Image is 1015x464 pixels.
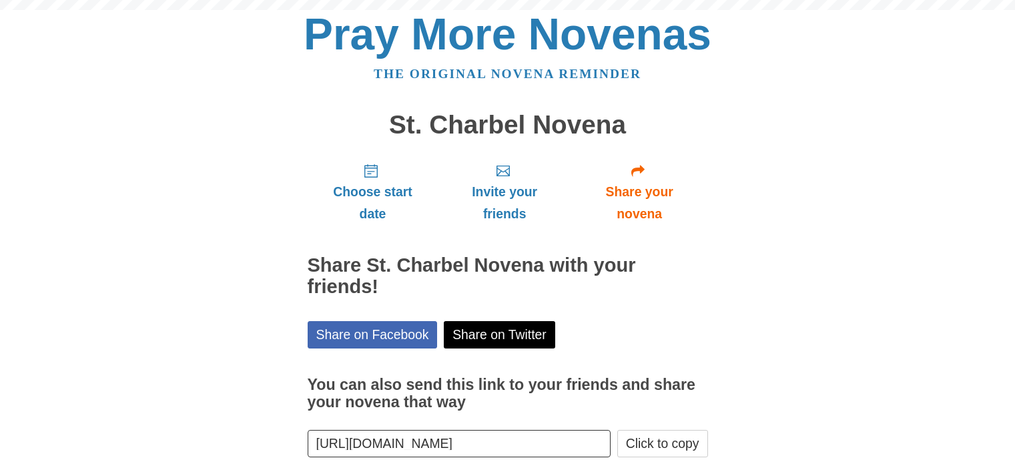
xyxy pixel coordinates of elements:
a: Share on Facebook [308,321,438,349]
h1: St. Charbel Novena [308,111,708,140]
span: Choose start date [321,181,425,225]
a: Share your novena [571,152,708,232]
a: Pray More Novenas [304,9,711,59]
button: Click to copy [617,430,708,457]
h2: Share St. Charbel Novena with your friends! [308,255,708,298]
h3: You can also send this link to your friends and share your novena that way [308,377,708,411]
span: Share your novena [585,181,695,225]
a: The original novena reminder [374,67,641,81]
a: Invite your friends [438,152,571,232]
a: Choose start date [308,152,438,232]
span: Invite your friends [451,181,557,225]
a: Share on Twitter [444,321,555,349]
